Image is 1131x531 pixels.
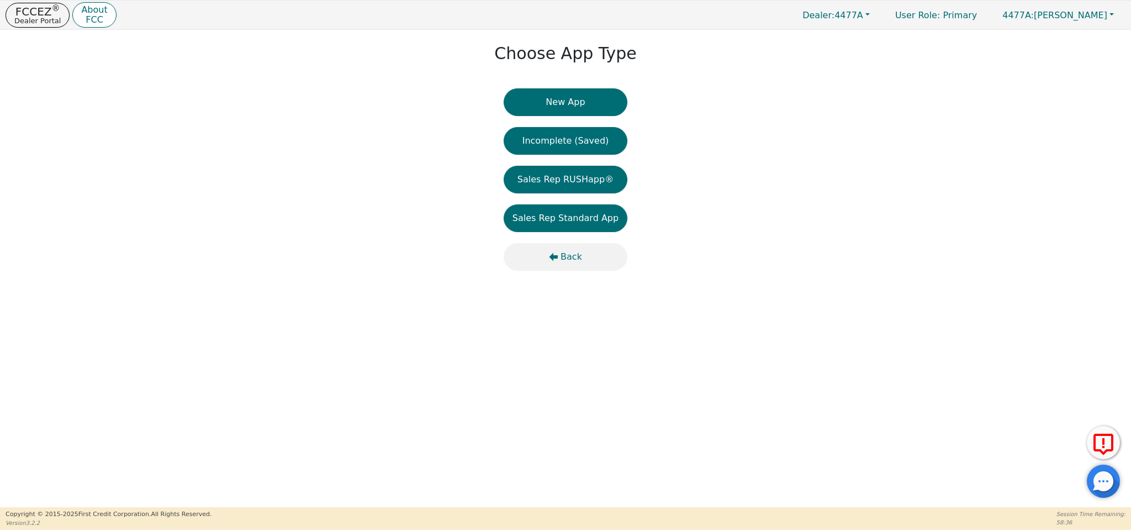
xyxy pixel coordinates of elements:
[6,3,70,28] button: FCCEZ®Dealer Portal
[884,4,988,26] a: User Role: Primary
[81,15,107,24] p: FCC
[802,10,834,20] span: Dealer:
[151,511,212,518] span: All Rights Reserved.
[14,17,61,24] p: Dealer Portal
[504,243,627,271] button: Back
[504,127,627,155] button: Incomplete (Saved)
[802,10,863,20] span: 4477A
[1002,10,1034,20] span: 4477A:
[791,7,881,24] button: Dealer:4477A
[6,519,212,527] p: Version 3.2.2
[1056,510,1125,518] p: Session Time Remaining:
[504,204,627,232] button: Sales Rep Standard App
[504,88,627,116] button: New App
[991,7,1125,24] button: 4477A:[PERSON_NAME]
[14,6,61,17] p: FCCEZ
[895,10,940,20] span: User Role :
[884,4,988,26] p: Primary
[561,250,582,264] span: Back
[1087,426,1120,459] button: Report Error to FCC
[1002,10,1107,20] span: [PERSON_NAME]
[81,6,107,14] p: About
[494,44,636,64] h1: Choose App Type
[1056,518,1125,527] p: 58:36
[52,3,60,13] sup: ®
[6,510,212,519] p: Copyright © 2015- 2025 First Credit Corporation.
[504,166,627,193] button: Sales Rep RUSHapp®
[72,2,116,28] button: AboutFCC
